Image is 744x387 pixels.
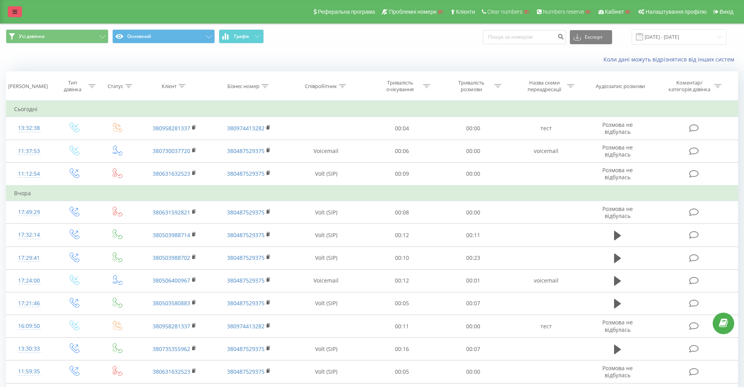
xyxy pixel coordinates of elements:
[14,205,44,220] div: 17:49:29
[286,338,366,360] td: Volt (SIP)
[366,224,438,247] td: 00:12
[227,299,265,307] a: 380487529375
[366,201,438,224] td: 00:08
[162,83,177,90] div: Клієнт
[286,292,366,315] td: Volt (SIP)
[570,30,612,44] button: Експорт
[14,227,44,243] div: 17:32:14
[6,101,738,117] td: Сьогодні
[227,277,265,284] a: 380487529375
[366,117,438,140] td: 00:04
[318,9,375,15] span: Реферальна програма
[227,170,265,177] a: 380487529375
[227,147,265,155] a: 380487529375
[438,338,509,360] td: 00:07
[286,162,366,185] td: Volt (SIP)
[523,79,565,93] div: Назва схеми переадресації
[234,34,249,39] span: Графік
[153,322,190,330] a: 380958281337
[14,273,44,288] div: 17:24:00
[438,360,509,383] td: 00:00
[14,341,44,356] div: 13:30:33
[450,79,492,93] div: Тривалість розмови
[153,124,190,132] a: 380958281337
[389,9,436,15] span: Проблемні номери
[286,140,366,162] td: Voicemail
[227,124,265,132] a: 380974413282
[227,322,265,330] a: 380974413282
[153,254,190,261] a: 380503988702
[153,147,190,155] a: 380730037720
[438,117,509,140] td: 00:00
[366,140,438,162] td: 00:06
[286,224,366,247] td: Volt (SIP)
[366,247,438,269] td: 00:10
[366,360,438,383] td: 00:05
[366,338,438,360] td: 00:16
[153,231,190,239] a: 380503988714
[286,201,366,224] td: Volt (SIP)
[153,299,190,307] a: 380503580883
[438,269,509,292] td: 00:01
[366,269,438,292] td: 00:12
[509,140,584,162] td: voicemail
[602,121,633,135] span: Розмова не відбулась
[14,319,44,334] div: 16:09:50
[153,368,190,375] a: 380631632523
[509,269,584,292] td: voicemail
[227,345,265,353] a: 380487529375
[366,315,438,338] td: 00:11
[438,315,509,338] td: 00:00
[6,29,108,43] button: Усі дзвінки
[14,296,44,311] div: 17:21:46
[227,368,265,375] a: 380487529375
[305,83,337,90] div: Співробітник
[286,360,366,383] td: Volt (SIP)
[14,364,44,379] div: 11:59:35
[14,250,44,266] div: 17:29:41
[487,9,522,15] span: Clear numbers
[19,33,45,40] span: Усі дзвінки
[366,162,438,185] td: 00:09
[153,209,190,216] a: 380631592821
[153,277,190,284] a: 380506400967
[438,224,509,247] td: 00:11
[153,170,190,177] a: 380631632523
[543,9,584,15] span: Numbers reserve
[219,29,264,43] button: Графік
[286,247,366,269] td: Volt (SIP)
[667,79,712,93] div: Коментар/категорія дзвінка
[379,79,421,93] div: Тривалість очікування
[286,269,366,292] td: Voicemail
[483,30,566,44] input: Пошук за номером
[112,29,215,43] button: Основний
[645,9,706,15] span: Налаштування профілю
[456,9,475,15] span: Клієнти
[602,166,633,181] span: Розмова не відбулась
[14,121,44,136] div: 13:32:38
[227,254,265,261] a: 380487529375
[6,185,738,201] td: Вчора
[227,209,265,216] a: 380487529375
[602,364,633,379] span: Розмова не відбулась
[8,83,48,90] div: [PERSON_NAME]
[14,166,44,182] div: 11:12:54
[366,292,438,315] td: 00:05
[509,315,584,338] td: тест
[59,79,86,93] div: Тип дзвінка
[438,292,509,315] td: 00:07
[602,205,633,220] span: Розмова не відбулась
[605,9,624,15] span: Кабінет
[438,201,509,224] td: 00:00
[720,9,733,15] span: Вихід
[509,117,584,140] td: тест
[14,144,44,159] div: 11:37:53
[153,345,190,353] a: 380735355962
[602,144,633,158] span: Розмова не відбулась
[438,247,509,269] td: 00:23
[596,83,645,90] div: Аудіозапис розмови
[227,83,259,90] div: Бізнес номер
[602,319,633,333] span: Розмова не відбулась
[603,56,738,63] a: Коли дані можуть відрізнятися вiд інших систем
[108,83,123,90] div: Статус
